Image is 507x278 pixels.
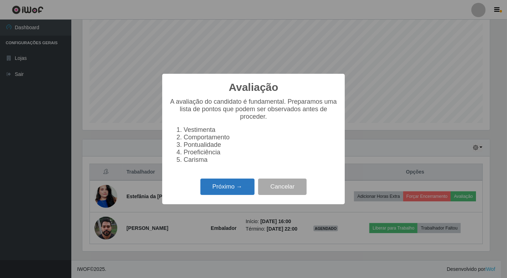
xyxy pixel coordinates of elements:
[184,156,338,164] li: Carisma
[184,141,338,149] li: Pontualidade
[184,149,338,156] li: Proeficiência
[200,179,255,195] button: Próximo →
[258,179,307,195] button: Cancelar
[184,126,338,134] li: Vestimenta
[169,98,338,120] p: A avaliação do candidato é fundamental. Preparamos uma lista de pontos que podem ser observados a...
[229,81,278,94] h2: Avaliação
[184,134,338,141] li: Comportamento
